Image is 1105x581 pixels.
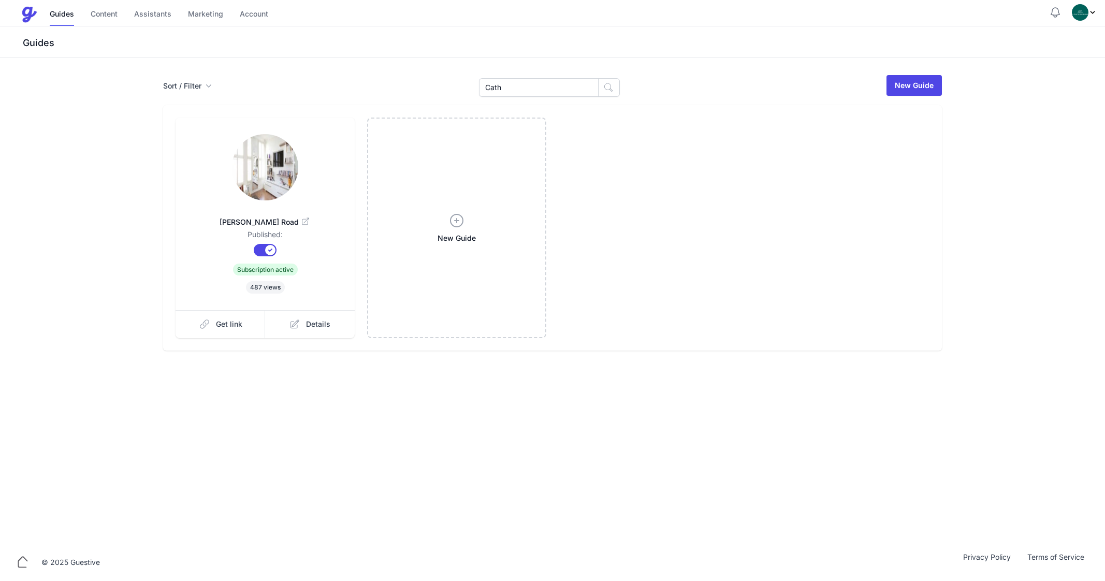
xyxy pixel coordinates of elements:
[886,75,942,96] a: New Guide
[192,205,338,229] a: [PERSON_NAME] Road
[479,78,599,97] input: Search Guides
[246,281,285,294] span: 487 views
[192,217,338,227] span: [PERSON_NAME] Road
[232,134,298,200] img: 48mdrhqq9u4w0ko0iud5hi200fbv
[438,233,476,243] span: New Guide
[216,319,242,329] span: Get link
[176,310,266,338] a: Get link
[233,264,298,275] span: Subscription active
[1072,4,1088,21] img: oovs19i4we9w73xo0bfpgswpi0cd
[50,4,74,26] a: Guides
[1072,4,1097,21] div: Profile Menu
[240,4,268,26] a: Account
[367,118,546,338] a: New Guide
[21,6,37,23] img: Guestive Guides
[1049,6,1062,19] button: Notifications
[21,37,1105,49] h3: Guides
[265,310,355,338] a: Details
[188,4,223,26] a: Marketing
[1019,552,1093,573] a: Terms of Service
[41,557,100,568] div: © 2025 Guestive
[955,552,1019,573] a: Privacy Policy
[163,81,212,91] button: Sort / Filter
[91,4,118,26] a: Content
[306,319,330,329] span: Details
[192,229,338,244] dd: Published:
[134,4,171,26] a: Assistants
